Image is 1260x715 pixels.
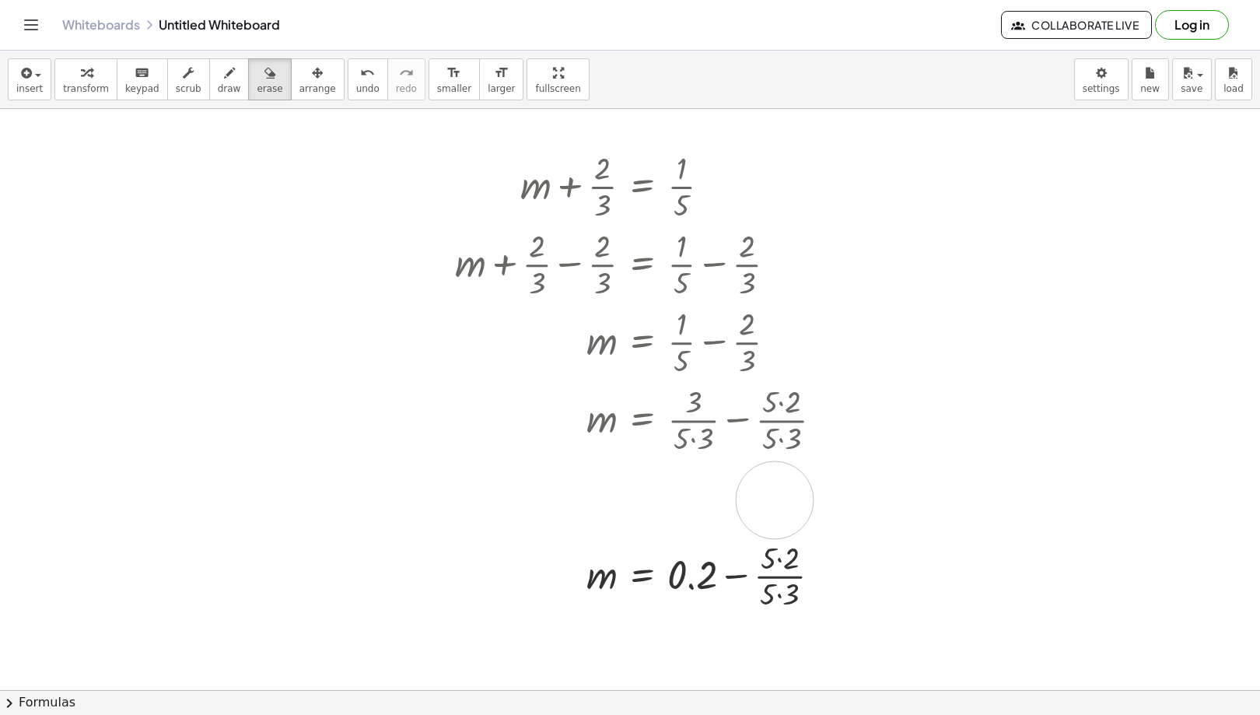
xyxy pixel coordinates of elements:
span: scrub [176,83,201,94]
span: new [1140,83,1160,94]
i: undo [360,64,375,82]
span: Collaborate Live [1014,18,1139,32]
span: save [1181,83,1202,94]
span: load [1223,83,1244,94]
button: format_sizelarger [479,58,523,100]
button: load [1215,58,1252,100]
button: arrange [291,58,345,100]
span: transform [63,83,109,94]
i: keyboard [135,64,149,82]
span: insert [16,83,43,94]
i: format_size [494,64,509,82]
button: Toggle navigation [19,12,44,37]
span: undo [356,83,380,94]
button: insert [8,58,51,100]
button: draw [209,58,250,100]
span: fullscreen [535,83,580,94]
button: format_sizesmaller [429,58,480,100]
button: Collaborate Live [1001,11,1152,39]
i: redo [399,64,414,82]
span: erase [257,83,282,94]
button: new [1132,58,1169,100]
button: redoredo [387,58,425,100]
span: draw [218,83,241,94]
span: redo [396,83,417,94]
button: erase [248,58,291,100]
span: smaller [437,83,471,94]
a: Whiteboards [62,17,140,33]
button: undoundo [348,58,388,100]
button: Log in [1155,10,1229,40]
span: keypad [125,83,159,94]
span: larger [488,83,515,94]
i: format_size [446,64,461,82]
button: fullscreen [527,58,589,100]
button: settings [1074,58,1129,100]
button: scrub [167,58,210,100]
button: save [1172,58,1212,100]
button: transform [54,58,117,100]
span: arrange [299,83,336,94]
span: settings [1083,83,1120,94]
button: keyboardkeypad [117,58,168,100]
